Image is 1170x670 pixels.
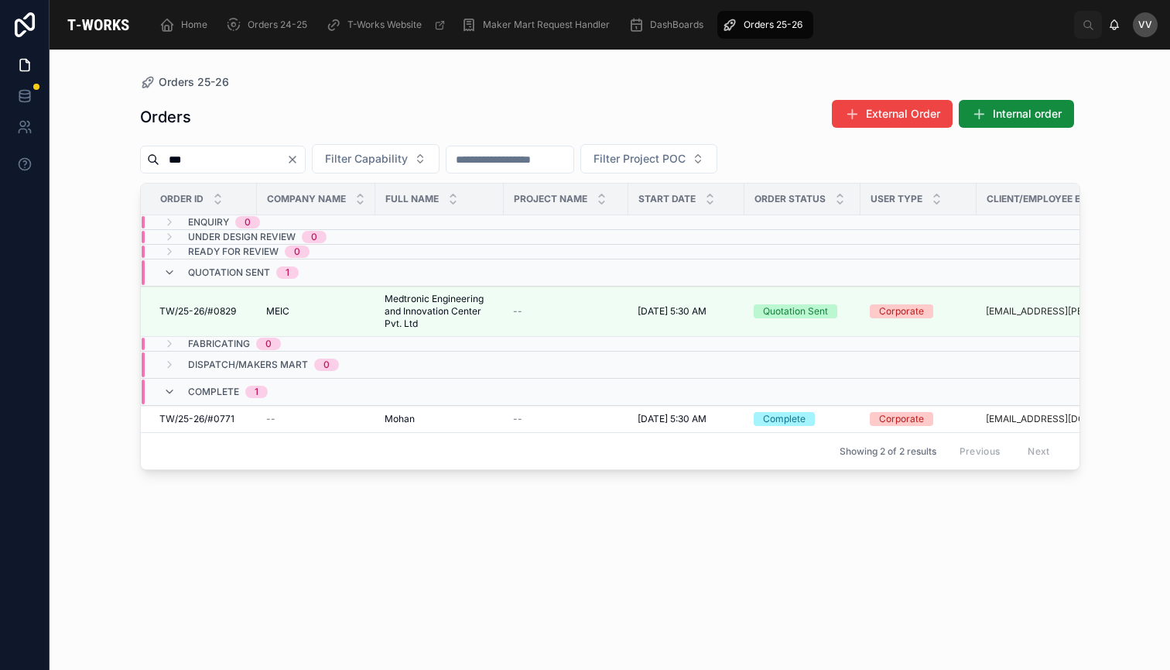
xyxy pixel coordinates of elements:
a: -- [266,413,366,425]
div: scrollable content [147,8,1074,42]
span: [DATE] 5:30 AM [638,413,706,425]
span: -- [266,413,275,425]
span: Maker Mart Request Handler [483,19,610,31]
span: Orders 24-25 [248,19,307,31]
div: 0 [311,231,317,243]
button: External Order [832,100,953,128]
a: Quotation Sent [754,304,851,318]
span: -- [513,305,522,318]
a: [DATE] 5:30 AM [638,305,735,318]
a: Mohan [385,413,494,425]
a: [EMAIL_ADDRESS][PERSON_NAME][DOMAIN_NAME] [986,305,1124,318]
div: 1 [286,266,289,279]
a: Corporate [870,304,967,318]
button: Select Button [580,144,717,174]
span: Internal order [993,106,1062,122]
div: 0 [294,246,300,258]
img: App logo [62,12,135,37]
span: TW/25-26/#0829 [159,305,236,318]
span: Complete [188,386,239,398]
a: Home [155,11,218,39]
div: 0 [265,338,272,350]
span: External Order [866,106,940,122]
span: Showing 2 of 2 results [840,445,936,458]
span: MEIC [266,305,289,318]
h1: Orders [140,106,191,128]
span: Quotation Sent [188,266,270,279]
a: Orders 25-26 [717,11,813,39]
span: Orders 25-26 [159,74,229,90]
span: Dispatch/Makers Mart [188,359,308,371]
span: Order Status [754,193,826,205]
div: Corporate [879,412,924,426]
span: Order ID [160,193,204,205]
span: -- [513,413,522,425]
span: Ready for Review [188,246,279,258]
span: Project Name [514,193,587,205]
span: Start Date [638,193,696,205]
a: -- [513,305,619,318]
button: Internal order [959,100,1074,128]
div: 1 [255,386,258,398]
a: Maker Mart Request Handler [457,11,621,39]
button: Clear [286,153,305,166]
a: [EMAIL_ADDRESS][DOMAIN_NAME] [986,413,1124,425]
a: T-Works Website [321,11,453,39]
span: Fabricating [188,338,250,350]
span: Filter Capability [325,151,408,167]
span: Under Design Review [188,231,296,243]
span: Enquiry [188,216,229,228]
a: Orders 25-26 [140,74,229,90]
span: VV [1138,19,1152,31]
div: 0 [245,216,251,228]
a: -- [513,413,619,425]
span: T-Works Website [347,19,422,31]
button: Select Button [312,144,440,174]
span: Orders 25-26 [744,19,802,31]
span: DashBoards [650,19,703,31]
div: Quotation Sent [763,304,828,318]
span: Home [181,19,207,31]
a: Corporate [870,412,967,426]
a: DashBoards [624,11,714,39]
div: 0 [323,359,330,371]
span: Company Name [267,193,346,205]
span: Mohan [385,413,415,425]
span: [DATE] 5:30 AM [638,305,706,318]
a: Medtronic Engineering and Innovation Center Pvt. Ltd [385,293,494,330]
span: TW/25-26/#0771 [159,413,234,425]
a: Complete [754,412,851,426]
div: Complete [763,412,806,426]
span: User Type [871,193,922,205]
span: Client/Employee Email [987,193,1103,205]
a: TW/25-26/#0829 [159,305,248,318]
div: Corporate [879,304,924,318]
a: [DATE] 5:30 AM [638,413,735,425]
a: MEIC [266,305,366,318]
a: Orders 24-25 [221,11,318,39]
a: TW/25-26/#0771 [159,413,248,425]
span: Filter Project POC [594,151,686,167]
span: Full Name [385,193,439,205]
